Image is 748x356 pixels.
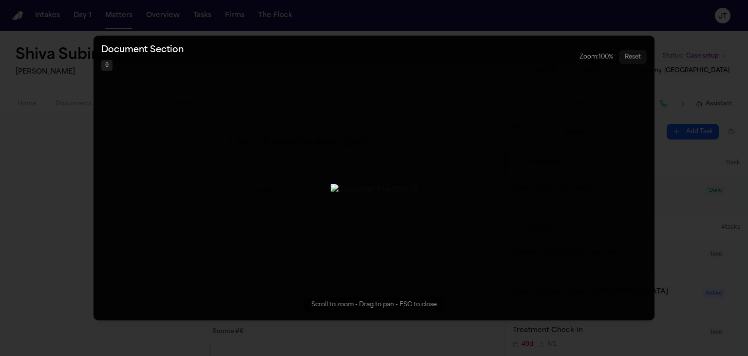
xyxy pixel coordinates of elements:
[580,53,613,61] div: Zoom: 100 %
[101,60,112,71] span: 0
[101,43,184,57] h3: Document Section
[331,184,417,196] img: Document section 0
[304,297,445,313] div: Scroll to zoom • Drag to pan • ESC to close
[619,50,647,64] button: Reset
[93,36,654,320] button: Zoomable image viewer. Use mouse wheel to zoom, drag to pan, or press R to reset.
